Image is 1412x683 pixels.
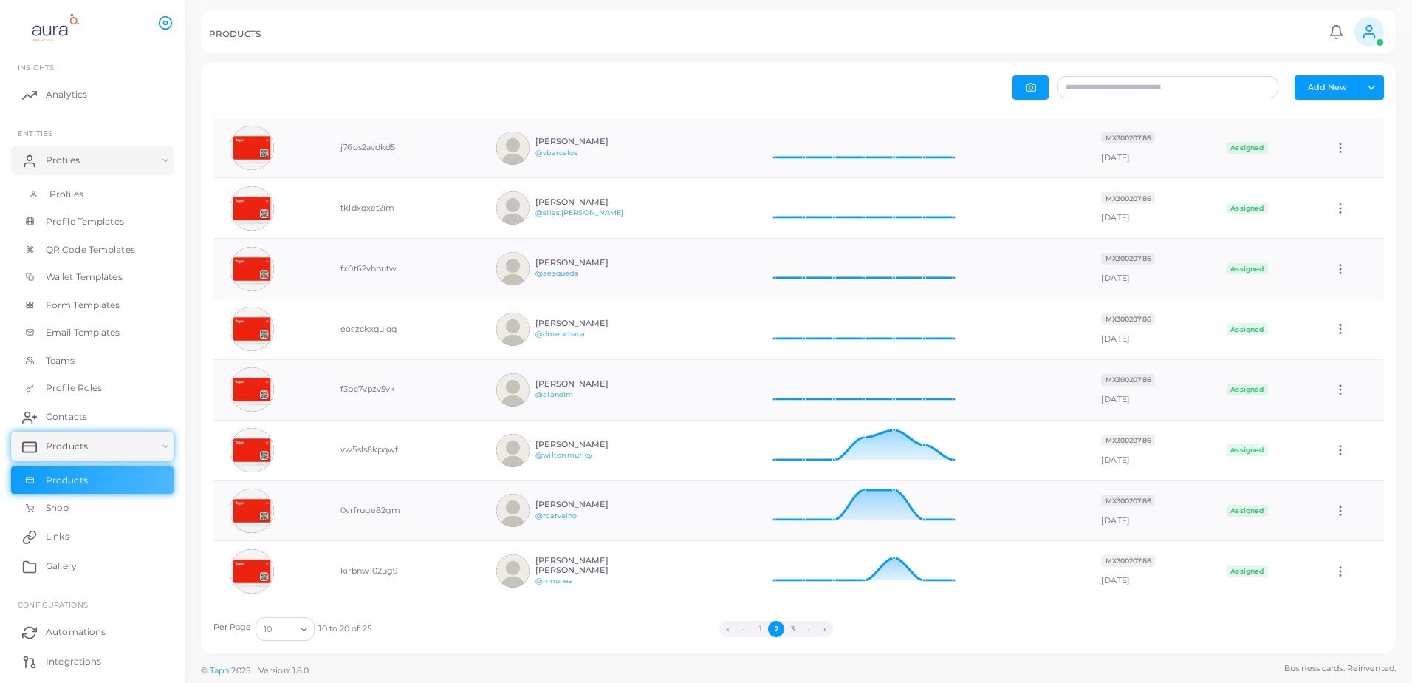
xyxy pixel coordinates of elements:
a: MX30020786 [1101,374,1155,384]
a: Automations [11,617,174,647]
img: avatar [496,313,529,346]
span: 2025 [231,665,250,677]
img: logo [13,14,95,41]
img: avatar [230,307,274,351]
span: Wallet Templates [46,271,123,284]
a: @vbarcelos [535,149,578,157]
span: Analytics [46,88,87,101]
img: avatar [496,252,529,285]
span: Form Templates [46,299,120,312]
span: Profile Templates [46,215,124,228]
span: MX30020786 [1101,374,1155,386]
td: [DATE] [1085,541,1210,601]
a: MX30020786 [1101,495,1155,506]
a: MX30020786 [1101,555,1155,565]
a: @rcarvalho [535,512,577,520]
a: MX30020786 [1101,193,1155,203]
span: Assigned [1227,565,1268,577]
span: Integrations [46,655,101,668]
button: Go to first page [719,621,736,637]
span: MX30020786 [1101,435,1155,446]
span: Shop [46,501,69,514]
td: vw5sls8kpqwf [324,420,480,480]
span: © [201,665,309,677]
a: MX30020786 [1101,253,1155,263]
span: Profile Roles [46,381,102,395]
span: Assigned [1227,444,1268,456]
td: j76os2avdkd5 [324,118,480,178]
span: QR Code Templates [46,243,135,256]
img: avatar [230,367,274,412]
a: @wilton.muricy [535,451,592,459]
a: Products [11,432,174,461]
a: Links [11,522,174,551]
a: QR Code Templates [11,236,174,264]
span: Assigned [1227,203,1268,214]
td: [DATE] [1085,299,1210,360]
span: Email Templates [46,326,120,339]
span: Profiles [46,154,80,167]
a: @alandim [535,390,573,398]
span: MX30020786 [1101,253,1155,265]
a: Profiles [11,180,174,208]
span: Links [46,530,69,543]
a: MX30020786 [1101,313,1155,324]
img: avatar [496,373,529,407]
span: Profiles [49,188,83,201]
span: 10 [264,622,272,637]
h6: [PERSON_NAME] [535,137,644,146]
a: Tapni [210,665,232,676]
span: MX30020786 [1101,132,1155,143]
span: Configurations [18,600,88,609]
td: eoszckxqulqq [324,299,480,360]
h6: [PERSON_NAME] [PERSON_NAME] [535,556,644,575]
h6: [PERSON_NAME] [535,500,644,509]
span: Assigned [1227,505,1268,517]
img: avatar [230,186,274,231]
button: Go to next page [801,621,817,637]
a: Wallet Templates [11,263,174,291]
a: Shop [11,494,174,522]
span: MX30020786 [1101,192,1155,204]
img: avatar [230,247,274,291]
span: Teams [46,354,75,367]
h6: [PERSON_NAME] [535,258,644,268]
a: @mnunes [535,577,572,585]
h6: [PERSON_NAME] [535,379,644,389]
span: Assigned [1227,142,1268,154]
label: Per Page [213,622,252,633]
h6: [PERSON_NAME] [535,197,644,207]
span: Assigned [1227,384,1268,395]
a: @dmenchaca [535,330,585,338]
a: Profiles [11,146,174,175]
img: avatar [230,549,274,594]
td: [DATE] [1085,480,1210,541]
button: Add New [1295,75,1360,99]
button: Go to last page [817,621,833,637]
td: tkldxqxet2im [324,178,480,239]
span: Assigned [1227,323,1268,335]
a: Email Templates [11,319,174,347]
img: avatar [496,191,529,225]
span: MX30020786 [1101,495,1155,506]
span: Gallery [46,560,77,573]
img: avatar [496,132,529,165]
a: Gallery [11,551,174,581]
img: avatar [230,428,274,472]
td: [DATE] [1085,118,1210,178]
h5: PRODUCTS [209,29,261,39]
span: Products [46,440,88,453]
span: INSIGHTS [18,63,54,72]
a: Teams [11,347,174,375]
button: Go to page 2 [768,621,784,637]
span: Version: 1.8.0 [258,665,309,676]
span: MX30020786 [1101,313,1155,325]
button: Go to page 3 [784,621,801,637]
span: MX30020786 [1101,555,1155,567]
span: Business cards. Reinvented. [1284,662,1396,675]
ul: Pagination [371,621,1181,637]
td: [DATE] [1085,178,1210,239]
span: Contacts [46,410,87,424]
img: avatar [496,554,529,588]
